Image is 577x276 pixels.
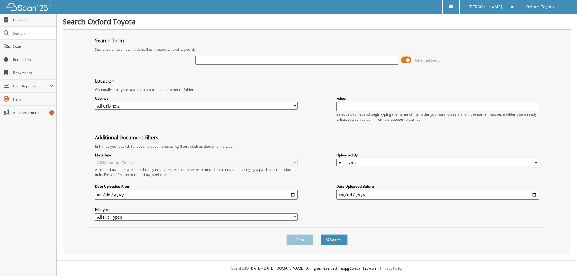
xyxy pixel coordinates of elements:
legend: Location [92,77,118,84]
span: User Reports [13,83,49,89]
label: Date Uploaded After [95,184,298,189]
label: Cabinet [95,96,298,101]
legend: Search Term [92,37,127,44]
span: Cabinets [13,17,53,23]
label: File type [95,207,298,212]
label: Uploaded By [336,153,539,158]
a: Privacy Policy [380,266,403,271]
span: Scan [13,44,53,49]
div: Searches all cabinets, folders, files, metadata, and keywords [92,47,542,52]
div: Optionally limit your search to a particular cabinet or folder [92,87,542,92]
span: Reminders [13,57,53,62]
div: Select a cabinet and begin typing the name of the folder you want to search in. If the name match... [336,112,539,122]
button: Clear [286,234,313,245]
span: Announcements [13,110,53,115]
span: Bookmarks [13,70,53,75]
input: end [336,190,539,200]
img: scan123-logo-white.svg [6,3,51,11]
span: Advanced Search [415,58,441,62]
div: All metadata fields are searched by default. Select a cabinet with metadata to enable filtering b... [95,167,298,177]
h1: Search Oxford Toyota [63,17,571,26]
div: © [DATE]-[DATE] [DOMAIN_NAME]. All rights reserved | appg03-scan123-com | [57,261,577,276]
span: [PERSON_NAME] [469,5,502,9]
button: Search [321,234,348,245]
span: Help [13,97,53,102]
label: Folder [336,96,539,101]
span: Scan123 [231,266,246,271]
legend: Additional Document Filters [92,134,161,141]
iframe: Chat Widget [547,247,577,276]
label: Metadata [95,153,298,158]
input: start [95,190,298,200]
label: Date Uploaded Before [336,184,539,189]
span: Oxford Toyota [526,5,554,9]
span: Search [13,31,53,36]
div: Enhance your search for specific documents using filters such as date and file type. [92,144,542,149]
a: here [158,172,166,177]
div: 6 [49,110,54,115]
